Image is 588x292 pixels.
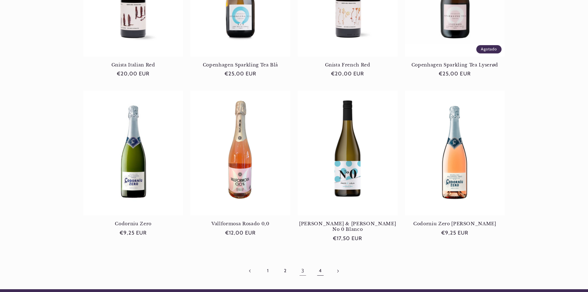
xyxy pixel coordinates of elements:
[190,62,290,68] a: Copenhagen Sparkling Tea Blå
[313,264,327,278] a: Página 4
[83,62,183,68] a: Gnista Italian Red
[83,264,505,278] nav: Paginación
[261,264,275,278] a: Página 1
[190,221,290,226] a: Vallformosa Rosado 0,0
[243,264,257,278] a: Pagina anterior
[83,221,183,226] a: Codorniu Zero
[405,221,505,226] a: Codorniu Zero [PERSON_NAME]
[298,221,398,232] a: [PERSON_NAME] & [PERSON_NAME] No 0 Blanco
[298,62,398,68] a: Gnista French Red
[296,264,310,278] a: Página 3
[331,264,345,278] a: Página siguiente
[405,62,505,68] a: Copenhagen Sparkling Tea Lyserød
[278,264,292,278] a: Página 2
